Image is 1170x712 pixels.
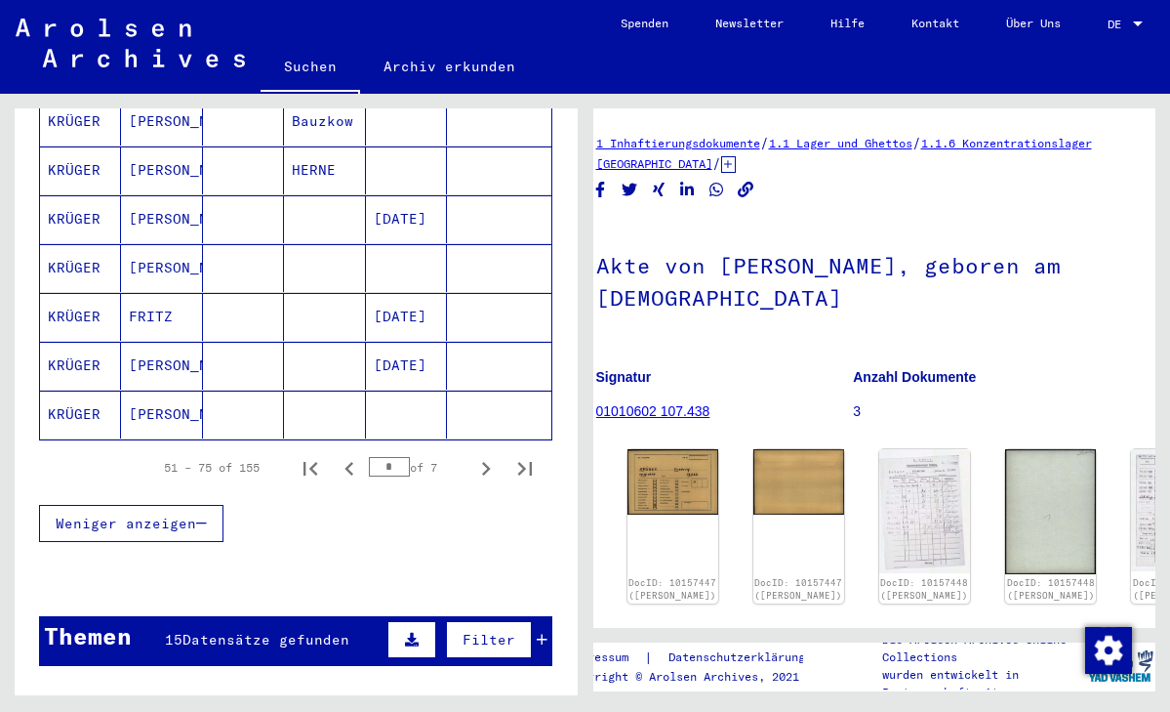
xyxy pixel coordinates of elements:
[261,43,360,94] a: Suchen
[121,342,202,390] mat-cell: [PERSON_NAME]
[760,134,769,151] span: /
[40,195,121,243] mat-cell: KRÜGER
[369,458,466,477] div: of 7
[360,43,539,90] a: Archiv erkunden
[882,631,1085,666] p: Die Arolsen Archives Online-Collections
[284,147,365,194] mat-cell: HERNE
[649,178,669,202] button: Share on Xing
[40,244,121,292] mat-cell: KRÜGER
[40,391,121,439] mat-cell: KRÜGER
[366,293,447,341] mat-cell: [DATE]
[712,154,721,172] span: /
[56,515,196,532] span: Weniger anzeigen
[567,668,828,686] p: Copyright © Arolsen Archives, 2021
[596,221,1110,339] h1: Akte von [PERSON_NAME], geboren am [DEMOGRAPHIC_DATA]
[706,178,727,202] button: Share on WhatsApp
[40,98,121,146] mat-cell: KRÜGER
[121,147,202,194] mat-cell: [PERSON_NAME]
[1005,449,1096,574] img: 002.jpg
[912,134,921,151] span: /
[366,342,447,390] mat-cell: [DATE]
[882,666,1085,701] p: wurden entwickelt in Partnerschaft mit
[284,98,365,146] mat-cell: Bauzkow
[330,448,369,487] button: Previous page
[16,19,245,67] img: Arolsen_neg.svg
[39,505,223,542] button: Weniger anzeigen
[590,178,611,202] button: Share on Facebook
[366,195,447,243] mat-cell: [DATE]
[596,403,710,419] a: 01010602 107.438
[628,577,716,602] a: DocID: 10157447 ([PERSON_NAME])
[853,369,976,385] b: Anzahl Dokumente
[505,448,545,487] button: Last page
[121,98,202,146] mat-cell: [PERSON_NAME]
[596,369,652,385] b: Signatur
[853,401,1109,422] p: 3
[121,195,202,243] mat-cell: [PERSON_NAME]
[753,449,844,515] img: 002.jpg
[121,293,202,341] mat-cell: FRITZ
[44,618,132,653] div: Themen
[677,178,698,202] button: Share on LinkedIn
[879,449,970,573] img: 001.jpg
[164,459,260,477] div: 51 – 75 of 155
[466,448,505,487] button: Next page
[121,244,202,292] mat-cell: [PERSON_NAME]
[1085,627,1132,674] img: Zustimmung ändern
[769,136,912,150] a: 1.1 Lager und Ghettos
[121,391,202,439] mat-cell: [PERSON_NAME]
[653,648,828,668] a: Datenschutzerklärung
[754,577,842,602] a: DocID: 10157447 ([PERSON_NAME])
[1007,577,1095,602] a: DocID: 10157448 ([PERSON_NAME])
[880,577,968,602] a: DocID: 10157448 ([PERSON_NAME])
[182,631,349,649] span: Datensätze gefunden
[463,631,515,649] span: Filter
[620,178,640,202] button: Share on Twitter
[165,631,182,649] span: 15
[1108,18,1129,31] span: DE
[736,178,756,202] button: Copy link
[567,648,828,668] div: |
[291,448,330,487] button: First page
[627,449,718,514] img: 001.jpg
[40,342,121,390] mat-cell: KRÜGER
[567,648,644,668] a: Impressum
[40,293,121,341] mat-cell: KRÜGER
[446,621,532,658] button: Filter
[596,136,760,150] a: 1 Inhaftierungsdokumente
[40,147,121,194] mat-cell: KRÜGER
